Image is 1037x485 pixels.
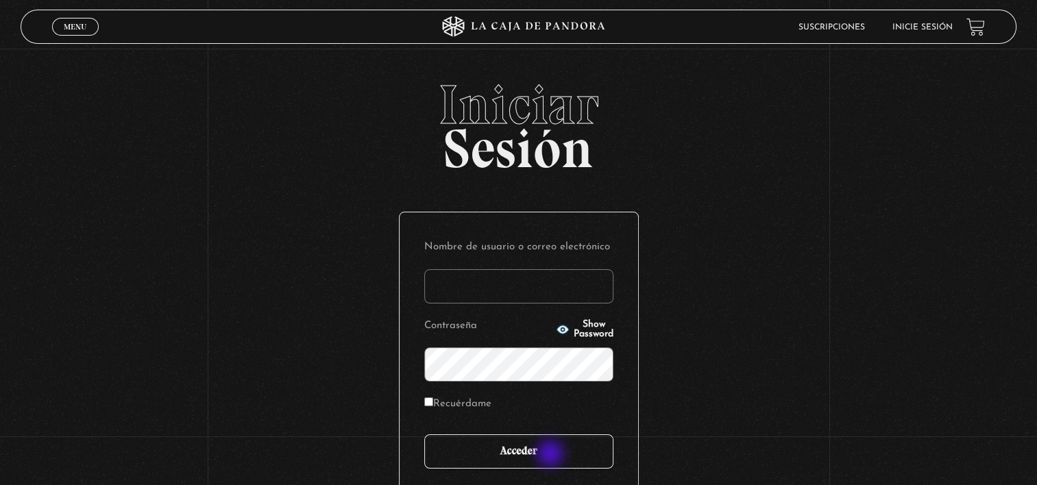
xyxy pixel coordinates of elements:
span: Show Password [574,320,613,339]
span: Iniciar [21,77,1016,132]
span: Menu [64,23,86,31]
input: Recuérdame [424,397,433,406]
label: Recuérdame [424,394,491,415]
label: Nombre de usuario o correo electrónico [424,237,613,258]
span: Cerrar [59,34,91,44]
button: Show Password [556,320,613,339]
input: Acceder [424,434,613,469]
h2: Sesión [21,77,1016,165]
a: Suscripciones [798,23,865,32]
a: Inicie sesión [892,23,953,32]
label: Contraseña [424,316,552,337]
a: View your shopping cart [966,18,985,36]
